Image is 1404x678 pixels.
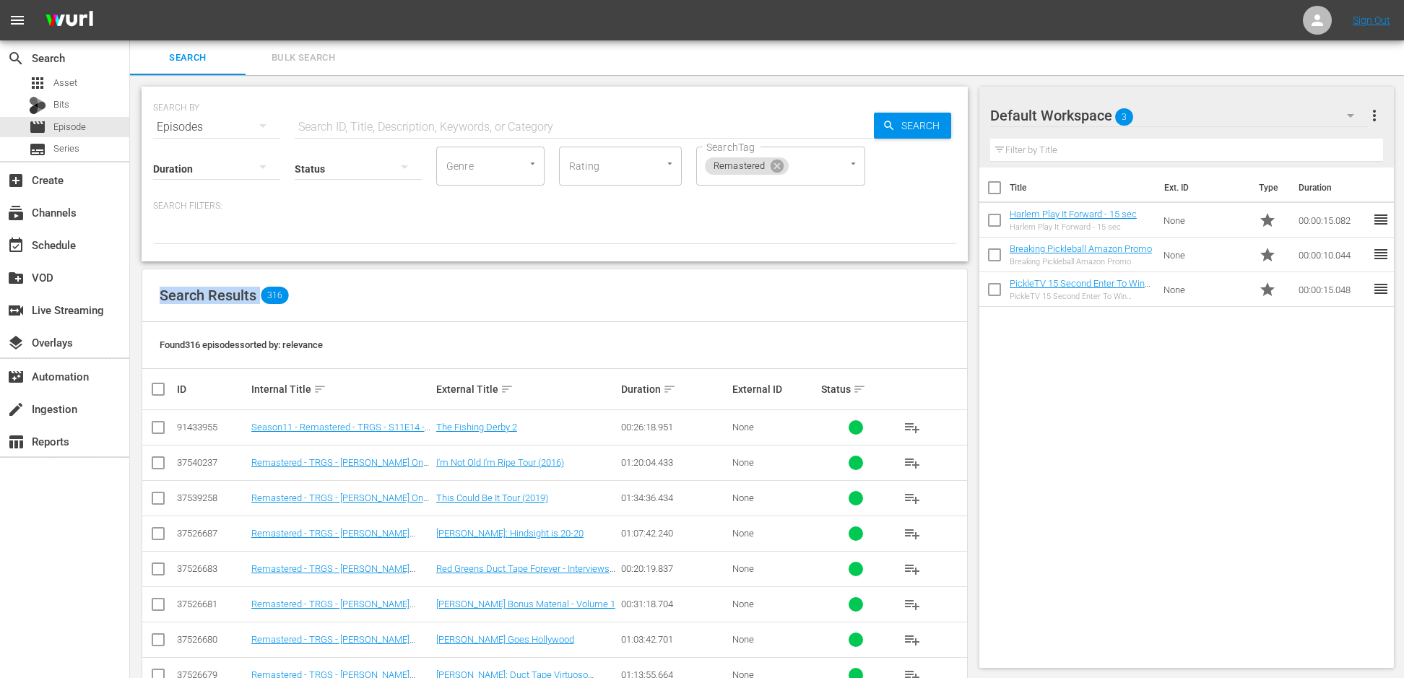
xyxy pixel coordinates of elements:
div: Remastered [705,157,789,175]
span: Promo [1259,212,1276,229]
a: Remastered - TRGS - [PERSON_NAME] Bonus Material - [PERSON_NAME] Duct Tape Forever - [PERSON_NAME... [251,634,415,677]
div: None [732,422,817,433]
span: 3 [1115,102,1133,132]
a: Sign Out [1353,14,1390,26]
span: Search [896,113,951,139]
span: sort [663,383,676,396]
span: reorder [1372,211,1390,228]
th: Title [1010,168,1156,208]
th: Ext. ID [1156,168,1250,208]
a: The Fishing Derby 2 [436,422,517,433]
a: Remastered - TRGS - [PERSON_NAME] Bonus Material - [PERSON_NAME] Hindsight is 20-20 [251,528,430,560]
td: 00:00:15.082 [1293,203,1372,238]
a: Remastered - TRGS - [PERSON_NAME] Bonus Material - Volume 1 [251,599,415,620]
span: Create [7,172,25,189]
span: Reports [7,433,25,451]
span: Live Streaming [7,302,25,319]
span: playlist_add [903,631,921,648]
div: Internal Title [251,381,432,398]
span: Schedule [7,237,25,254]
button: playlist_add [895,446,929,480]
div: None [732,492,817,503]
div: 37526687 [177,528,247,539]
a: Breaking Pickleball Amazon Promo [1010,243,1152,254]
div: ID [177,383,247,395]
a: [PERSON_NAME] Goes Hollywood [436,634,574,645]
span: Episode [29,118,46,136]
span: Remastered [705,160,773,173]
span: Promo [1259,246,1276,264]
span: Bulk Search [254,50,352,66]
a: Red Greens Duct Tape Forever - Interviews with Cast and Crew [436,563,615,585]
a: PickleTV 15 Second Enter To Win Bumper V2 [1010,278,1150,300]
th: Duration [1290,168,1377,208]
td: None [1158,203,1254,238]
span: playlist_add [903,525,921,542]
div: 37540237 [177,457,247,468]
span: menu [9,12,26,29]
span: reorder [1372,245,1390,263]
span: Channels [7,204,25,222]
button: playlist_add [895,516,929,551]
button: playlist_add [895,552,929,586]
div: 37526680 [177,634,247,645]
span: Search Results [160,287,256,304]
div: 00:26:18.951 [621,422,728,433]
div: Duration [621,381,728,398]
a: Season11 - Remastered - TRGS - S11E14 - The Fishing Derby 2 [251,422,430,443]
button: more_vert [1366,98,1383,133]
div: None [732,634,817,645]
a: This Could Be It Tour (2019) [436,492,548,503]
div: None [732,563,817,574]
div: 37526681 [177,599,247,609]
td: None [1158,238,1254,272]
button: playlist_add [895,622,929,657]
span: sort [313,383,326,396]
span: Search [139,50,237,66]
div: Breaking Pickleball Amazon Promo [1010,257,1152,266]
span: sort [500,383,513,396]
div: Default Workspace [990,95,1368,136]
div: External ID [732,383,817,395]
span: VOD [7,269,25,287]
span: Found 316 episodes sorted by: relevance [160,339,323,350]
button: playlist_add [895,410,929,445]
a: Remastered - TRGS - [PERSON_NAME] Bonus Material - [PERSON_NAME] Duct Tape Forever - Interviews w... [251,563,415,607]
p: Search Filters: [153,200,956,212]
td: 00:00:15.048 [1293,272,1372,307]
button: playlist_add [895,481,929,516]
span: Episode [53,120,86,134]
span: more_vert [1366,107,1383,124]
span: playlist_add [903,560,921,578]
td: None [1158,272,1254,307]
span: Asset [29,74,46,92]
span: Asset [53,76,77,90]
div: 37539258 [177,492,247,503]
span: Bits [53,97,69,112]
div: None [732,457,817,468]
img: ans4CAIJ8jUAAAAAAAAAAAAAAAAAAAAAAAAgQb4GAAAAAAAAAAAAAAAAAAAAAAAAJMjXAAAAAAAAAAAAAAAAAAAAAAAAgAT5G... [35,4,104,38]
div: None [732,599,817,609]
span: playlist_add [903,419,921,436]
div: Harlem Play It Forward - 15 sec [1010,222,1137,232]
a: [PERSON_NAME]: Hindsight is 20-20 [436,528,584,539]
span: Ingestion [7,401,25,418]
a: Harlem Play It Forward - 15 sec [1010,209,1137,220]
button: Open [846,157,860,170]
span: playlist_add [903,490,921,507]
span: Overlays [7,334,25,352]
span: 316 [261,287,288,304]
div: PickleTV 15 Second Enter To Win Bumper V2 [1010,292,1152,301]
button: playlist_add [895,587,929,622]
div: Status [821,381,891,398]
td: 00:00:10.044 [1293,238,1372,272]
button: Open [663,157,677,170]
span: Series [29,141,46,158]
div: 00:20:19.837 [621,563,728,574]
button: Search [874,113,951,139]
th: Type [1250,168,1290,208]
div: 01:20:04.433 [621,457,728,468]
div: None [732,528,817,539]
span: Automation [7,368,25,386]
a: Remastered - TRGS - [PERSON_NAME] On Tour 3 - I'm Not Old I'm Ripe Tour (2016) [251,457,429,479]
